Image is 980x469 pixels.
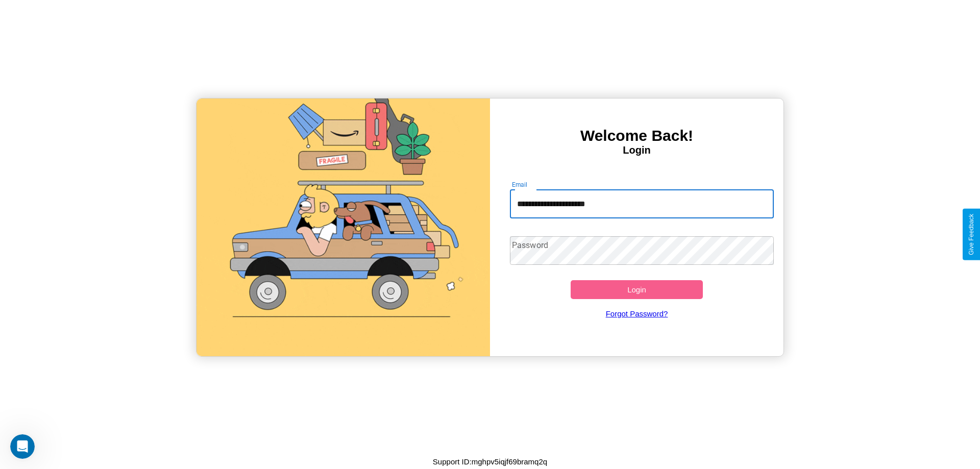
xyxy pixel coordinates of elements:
button: Login [571,280,703,299]
a: Forgot Password? [505,299,769,328]
h4: Login [490,144,783,156]
p: Support ID: mghpv5iqjf69bramq2q [433,455,547,468]
h3: Welcome Back! [490,127,783,144]
iframe: Intercom live chat [10,434,35,459]
div: Give Feedback [968,214,975,255]
label: Email [512,180,528,189]
img: gif [197,98,490,356]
